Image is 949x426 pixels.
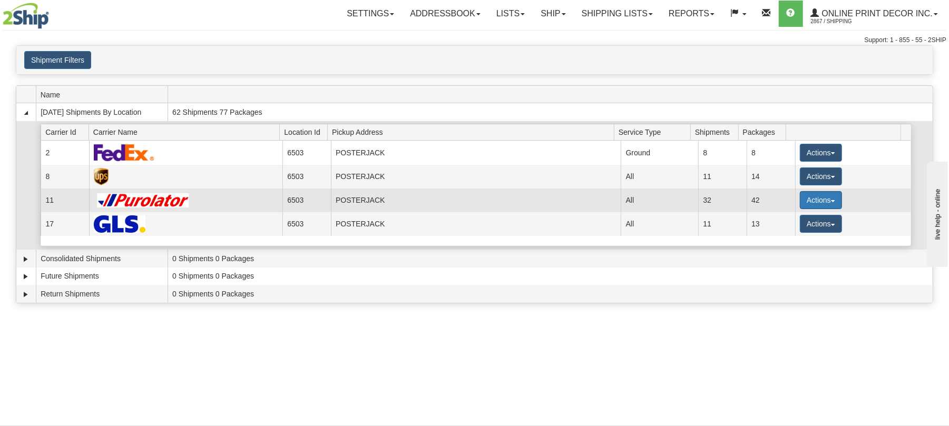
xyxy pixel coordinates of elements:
a: Shipping lists [574,1,661,27]
td: Consolidated Shipments [36,250,168,268]
td: 6503 [282,189,331,212]
td: 8 [41,165,89,189]
a: Ship [533,1,573,27]
td: 2 [41,141,89,164]
img: Purolator [94,193,193,207]
span: Location Id [284,124,327,140]
button: Actions [800,215,842,233]
img: GLS Canada [94,215,145,233]
td: POSTERJACK [331,212,621,236]
td: POSTERJACK [331,165,621,189]
a: Addressbook [402,1,488,27]
span: Packages [743,124,786,140]
td: Return Shipments [36,285,168,303]
td: 11 [41,189,89,212]
td: 17 [41,212,89,236]
td: 42 [747,189,795,212]
span: Carrier Name [93,124,280,140]
span: Service Type [619,124,690,140]
td: 0 Shipments 0 Packages [168,250,933,268]
img: logo2867.jpg [3,3,49,29]
button: Actions [800,144,842,162]
td: 11 [698,212,747,236]
img: FedEx Express® [94,144,154,161]
td: 32 [698,189,747,212]
span: Carrier Id [45,124,89,140]
a: Settings [339,1,402,27]
td: 11 [698,165,747,189]
td: Ground [621,141,698,164]
span: Shipments [695,124,738,140]
td: [DATE] Shipments By Location [36,103,168,121]
td: 0 Shipments 0 Packages [168,268,933,285]
td: 6503 [282,212,331,236]
a: Online Print Decor Inc. 2867 / Shipping [803,1,946,27]
button: Shipment Filters [24,51,91,69]
iframe: chat widget [925,159,948,266]
td: POSTERJACK [331,189,621,212]
td: 6503 [282,165,331,189]
td: All [621,189,698,212]
div: Support: 1 - 855 - 55 - 2SHIP [3,36,946,45]
a: Expand [21,254,31,264]
div: live help - online [8,9,97,17]
td: 6503 [282,141,331,164]
td: 8 [698,141,747,164]
a: Lists [488,1,533,27]
td: Future Shipments [36,268,168,285]
a: Reports [661,1,722,27]
a: Expand [21,289,31,300]
td: All [621,165,698,189]
td: 13 [747,212,795,236]
span: 2867 / Shipping [811,16,890,27]
td: 0 Shipments 0 Packages [168,285,933,303]
span: Pickup Address [332,124,614,140]
img: UPS [94,168,109,185]
button: Actions [800,167,842,185]
td: 14 [747,165,795,189]
td: POSTERJACK [331,141,621,164]
button: Actions [800,191,842,209]
a: Expand [21,271,31,282]
td: 62 Shipments 77 Packages [168,103,933,121]
span: Online Print Decor Inc. [819,9,933,18]
a: Collapse [21,107,31,118]
span: Name [41,86,168,103]
td: All [621,212,698,236]
td: 8 [747,141,795,164]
